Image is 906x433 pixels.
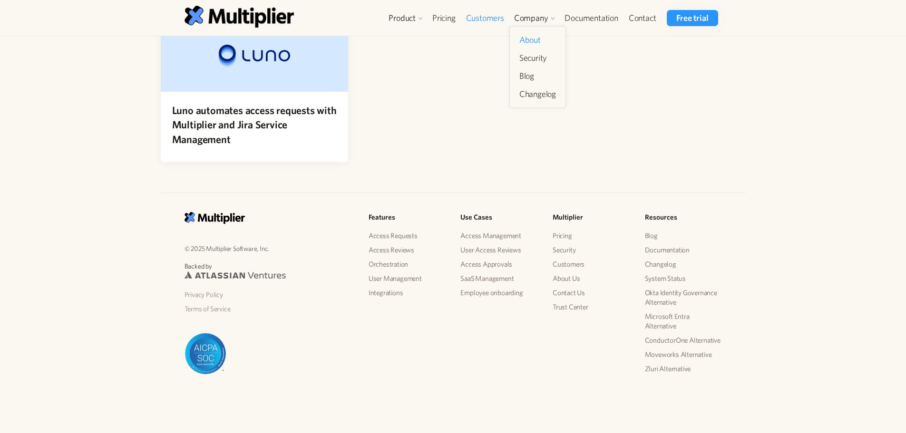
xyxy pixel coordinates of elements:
a: Access Management [460,229,537,243]
a: Changelog [645,257,722,271]
a: ConductorOne Alternative [645,333,722,347]
a: Pricing [427,10,461,26]
a: Integrations [369,286,446,300]
h5: Features [369,212,446,223]
a: Security [516,49,560,67]
a: Contact Us [553,286,630,300]
a: Contact [623,10,662,26]
a: Access Requests [369,229,446,243]
a: User Management [369,271,446,286]
a: Orchestration [369,257,446,271]
a: Privacy Policy [185,288,353,302]
a: Pricing [553,229,630,243]
a: Documentation [559,10,623,26]
a: Okta Identity Governance Alternative [645,286,722,309]
p: © 2025 Multiplier Software, Inc. [185,243,353,254]
a: SaaS Management [460,271,537,286]
a: Access Reviews [369,243,446,257]
a: System Status [645,271,722,286]
div: Product [384,10,427,26]
a: Blog [645,229,722,243]
p: Backed by [185,261,353,271]
a: User Access Reviews [460,243,537,257]
h5: Use Cases [460,212,537,223]
a: Employee onboarding [460,286,537,300]
div: Product [389,12,416,24]
a: Moveworks Alternative [645,347,722,362]
a: About Us [553,271,630,286]
a: Free trial [667,10,718,26]
a: Changelog [516,86,560,103]
nav: Company [509,26,566,108]
a: Access Approvals [460,257,537,271]
h4: Luno automates access requests with Multiplier and Jira Service Management [172,103,337,147]
a: Microsoft Entra Alternative [645,309,722,333]
a: Trust Center [553,300,630,314]
a: Luno automates access requests with Multiplier and Jira Service ManagementLuno automates access r... [161,20,348,162]
a: Terms of Service [185,302,353,316]
h5: Multiplier [553,212,630,223]
h5: Resources [645,212,722,223]
div: Company [509,10,560,26]
a: Documentation [645,243,722,257]
a: Blog [516,67,560,85]
a: Customers [461,10,509,26]
a: About [516,31,560,48]
a: Security [553,243,630,257]
a: Customers [553,257,630,271]
img: Luno automates access requests with Multiplier and Jira Service Management [219,45,290,67]
div: Company [514,12,548,24]
a: Zluri Alternative [645,362,722,376]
